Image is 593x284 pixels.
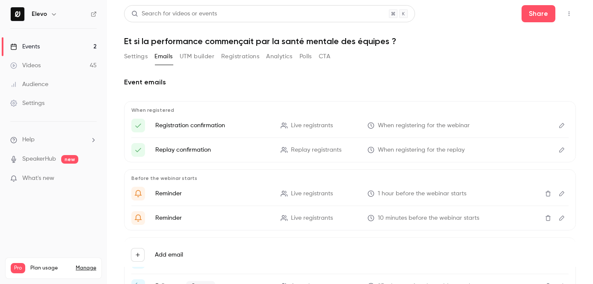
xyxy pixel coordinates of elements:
button: Emails [154,50,172,63]
span: Live registrants [291,189,333,198]
p: Registration confirmation [155,121,270,130]
div: Search for videos or events [131,9,217,18]
button: Analytics [266,50,293,63]
h6: Elevo [32,10,47,18]
button: Edit [555,187,569,200]
p: Before the webinar starts [131,175,569,182]
p: When registered [131,107,569,114]
div: Audience [10,80,48,89]
p: Reminder [155,214,270,222]
button: Delete [541,211,555,225]
li: Voici le lien pour accéder à la vidéo {{ event_name }} [131,143,569,157]
li: {{ event_name }} commence dans 10 minutes [131,211,569,225]
h2: Event emails [124,77,576,87]
span: new [61,155,78,164]
div: Videos [10,61,41,70]
div: Events [10,42,40,51]
span: Help [22,135,35,144]
p: Reminder [155,189,270,198]
button: UTM builder [180,50,214,63]
span: 1 hour before the webinar starts [378,189,466,198]
button: Edit [555,211,569,225]
span: Plan usage [30,265,71,272]
a: Manage [76,265,96,272]
button: Edit [555,143,569,157]
a: SpeakerHub [22,155,56,164]
button: Delete [541,187,555,200]
li: {{ event_name }} va bientôt commencer [131,187,569,200]
span: When registering for the replay [378,146,465,155]
label: Add email [155,251,183,259]
span: Replay registrants [291,146,341,155]
img: Elevo [11,7,24,21]
p: Replay confirmation [155,146,270,154]
h1: Et si la performance commençait par la santé mentale des équipes ? [124,36,576,46]
span: Live registrants [291,121,333,130]
button: Settings [124,50,148,63]
span: Pro [11,263,25,273]
li: help-dropdown-opener [10,135,97,144]
div: Settings [10,99,44,108]
button: CTA [319,50,330,63]
li: Voici le lien pour accéder à {{ event_name }} [131,119,569,132]
button: Registrations [221,50,259,63]
span: What's new [22,174,54,183]
button: Share [522,5,555,22]
iframe: Noticeable Trigger [86,175,97,182]
button: Edit [555,119,569,132]
span: Live registrants [291,214,333,223]
button: Polls [299,50,312,63]
span: When registering for the webinar [378,121,470,130]
span: 10 minutes before the webinar starts [378,214,479,223]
